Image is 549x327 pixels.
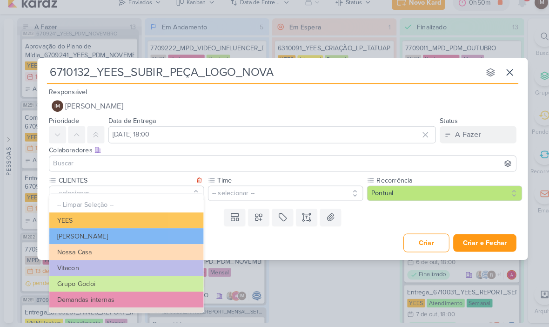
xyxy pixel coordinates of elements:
[356,190,507,204] button: Pontual
[202,190,353,204] button: -- selecionar --
[50,107,61,118] div: Isabella Machado Guimarães
[105,123,152,130] label: Data de Entrega
[48,231,198,246] button: [PERSON_NAME]
[53,110,59,115] p: IM
[48,216,198,231] button: YEES
[48,200,198,216] button: -- Limpar Seleção --
[47,95,85,102] label: Responsável
[427,132,502,149] button: A Fazer
[392,236,436,254] button: Criar
[47,123,77,130] label: Prioridade
[50,163,499,174] input: Buscar
[56,180,188,190] label: CLIENTES
[442,135,467,146] div: A Fazer
[46,71,466,88] input: Kard Sem Título
[210,180,353,190] label: Time
[47,104,502,121] button: IM [PERSON_NAME]
[48,246,198,262] button: Nossa Casa
[47,150,502,160] div: Colaboradores
[365,180,507,190] label: Recorrência
[427,123,445,130] label: Status
[105,132,423,149] input: Select a date
[47,190,198,204] button: -- selecionar --
[63,107,120,118] span: [PERSON_NAME]
[440,237,502,254] button: Criar e Fechar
